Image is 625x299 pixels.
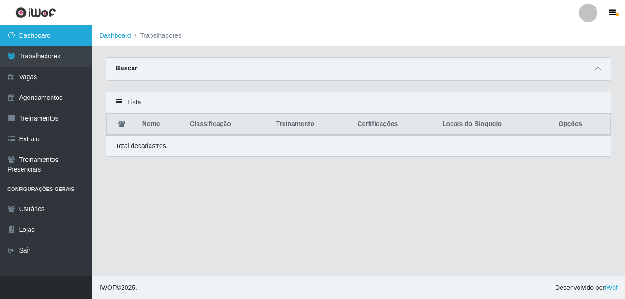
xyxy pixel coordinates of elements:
[137,114,185,135] th: Nome
[131,31,182,40] li: Trabalhadores
[106,92,611,113] div: Lista
[116,141,168,151] p: Total de cadastros.
[99,32,131,39] a: Dashboard
[437,114,553,135] th: Locais do Bloqueio
[352,114,437,135] th: Certificações
[99,284,116,291] span: IWOF
[270,114,352,135] th: Treinamento
[92,25,625,46] nav: breadcrumb
[555,283,618,293] span: Desenvolvido por
[605,284,618,291] a: iWof
[99,283,137,293] span: © 2025 .
[184,114,270,135] th: Classificação
[553,114,610,135] th: Opções
[116,64,137,72] strong: Buscar
[15,7,56,18] img: CoreUI Logo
